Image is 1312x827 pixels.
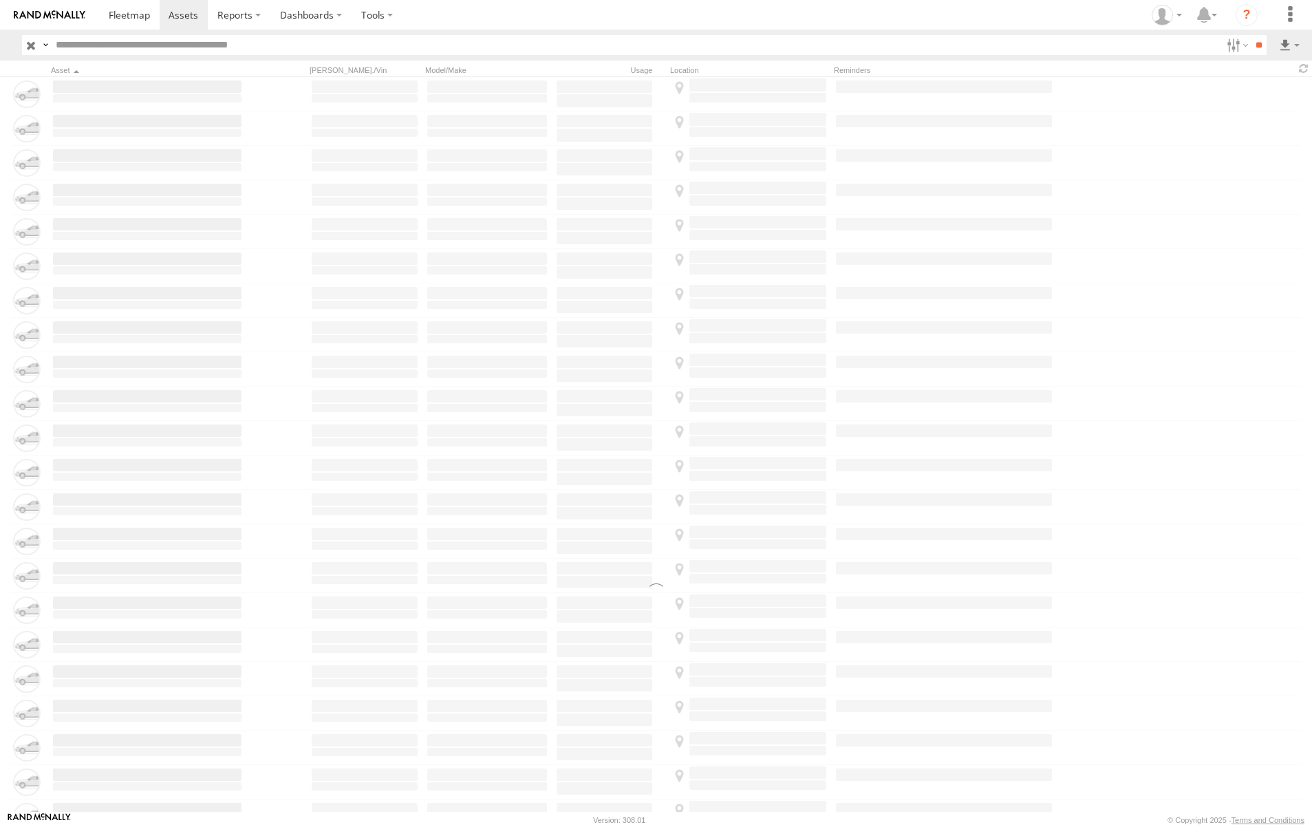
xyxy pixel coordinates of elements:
[8,813,71,827] a: Visit our Website
[425,65,549,75] div: Model/Make
[1147,5,1187,25] div: Carlos Vazquez
[834,65,1054,75] div: Reminders
[51,65,244,75] div: Click to Sort
[1232,816,1304,824] a: Terms and Conditions
[310,65,420,75] div: [PERSON_NAME]./Vin
[1168,816,1304,824] div: © Copyright 2025 -
[1295,62,1312,75] span: Refresh
[40,35,51,55] label: Search Query
[1278,35,1301,55] label: Export results as...
[593,816,645,824] div: Version: 308.01
[1236,4,1258,26] i: ?
[1221,35,1251,55] label: Search Filter Options
[555,65,665,75] div: Usage
[670,65,828,75] div: Location
[14,10,85,20] img: rand-logo.svg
